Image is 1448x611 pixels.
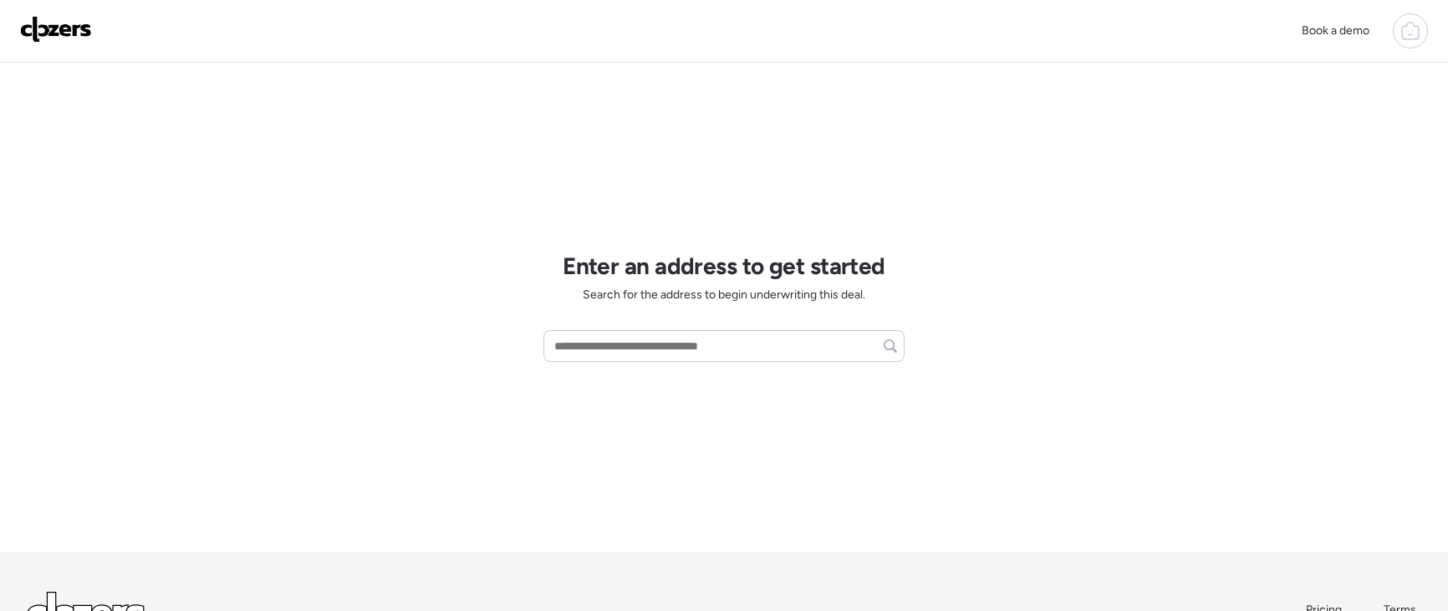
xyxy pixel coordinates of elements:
[583,287,865,303] span: Search for the address to begin underwriting this deal.
[20,16,92,43] img: Logo
[563,252,885,280] h1: Enter an address to get started
[1302,23,1369,38] span: Book a demo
